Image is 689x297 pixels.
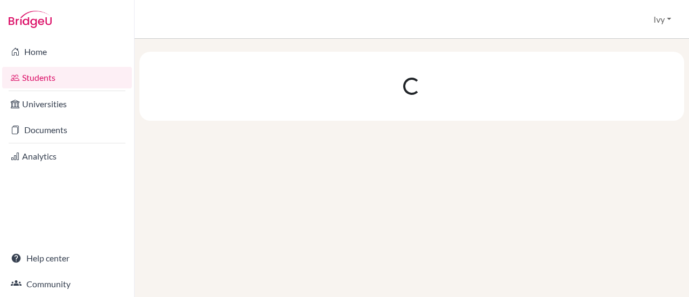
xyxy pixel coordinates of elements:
button: Ivy [649,9,676,30]
a: Home [2,41,132,63]
a: Documents [2,119,132,141]
a: Students [2,67,132,88]
a: Universities [2,93,132,115]
a: Help center [2,247,132,269]
a: Analytics [2,146,132,167]
a: Community [2,273,132,295]
img: Bridge-U [9,11,52,28]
